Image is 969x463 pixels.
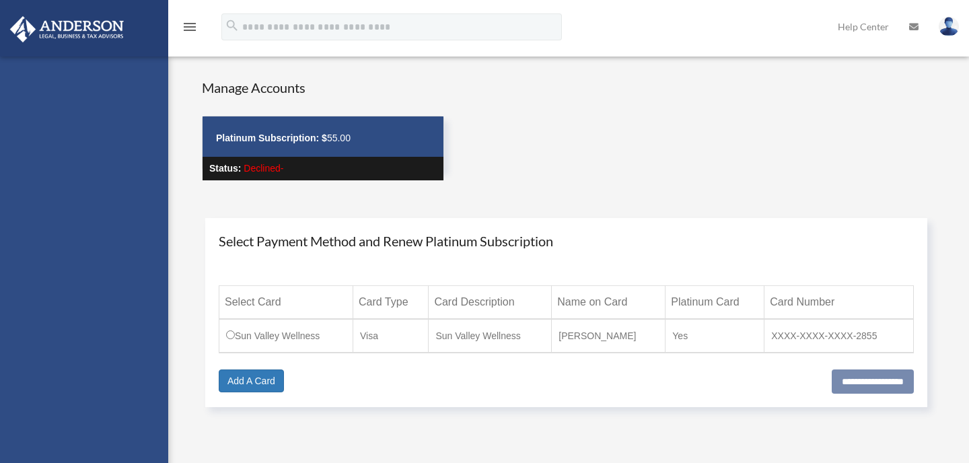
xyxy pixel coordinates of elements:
a: menu [182,24,198,35]
strong: Status: [209,163,241,174]
i: menu [182,19,198,35]
td: Yes [666,319,764,353]
h4: Manage Accounts [202,78,444,97]
th: Platinum Card [666,286,764,320]
span: Declined- [244,163,283,174]
td: Sun Valley Wellness [219,319,353,353]
th: Card Description [429,286,552,320]
td: XXXX-XXXX-XXXX-2855 [764,319,913,353]
img: User Pic [939,17,959,36]
th: Card Type [353,286,429,320]
a: Add A Card [219,369,284,392]
th: Name on Card [552,286,666,320]
td: Visa [353,319,429,353]
i: search [225,18,240,33]
strong: Platinum Subscription: $ [216,133,327,143]
th: Card Number [764,286,913,320]
td: [PERSON_NAME] [552,319,666,353]
p: 55.00 [216,130,430,147]
img: Anderson Advisors Platinum Portal [6,16,128,42]
h4: Select Payment Method and Renew Platinum Subscription [219,231,914,250]
th: Select Card [219,286,353,320]
td: Sun Valley Wellness [429,319,552,353]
